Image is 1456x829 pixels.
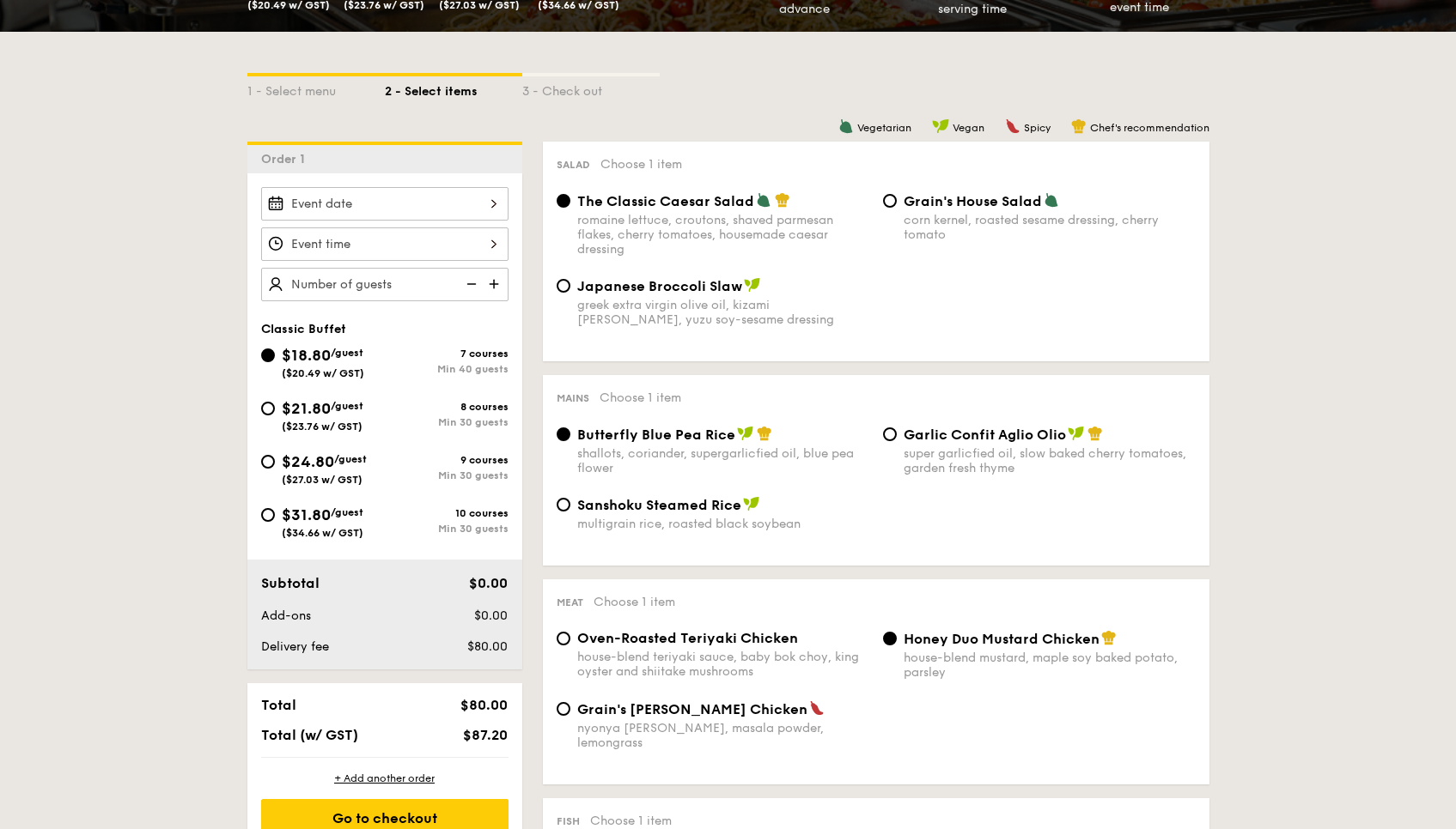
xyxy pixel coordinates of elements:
span: The Classic Caesar Salad [577,193,754,209]
span: Delivery fee [261,639,329,654]
input: Number of guests [261,268,509,301]
span: Oven-Roasted Teriyaki Chicken [577,630,798,646]
span: Total [261,697,296,713]
input: $21.80/guest($23.76 w/ GST)8 coursesMin 30 guests [261,402,275,415]
span: ($27.03 w/ GST) [282,474,362,486]
span: Choose 1 item [600,390,681,405]
span: Butterfly Blue Pea Rice [577,427,735,443]
img: icon-spicy.37a8142b.svg [1005,118,1020,134]
span: Honey Duo Mustard Chicken [904,631,1100,647]
input: Oven-Roasted Teriyaki Chickenhouse-blend teriyaki sauce, baby bok choy, king oyster and shiitake ... [557,632,570,645]
div: multigrain rice, roasted black soybean [577,517,869,531]
span: /guest [331,347,363,359]
span: Add-ons [261,608,311,623]
input: Honey Duo Mustard Chickenhouse-blend mustard, maple soy baked potato, parsley [883,632,897,645]
img: icon-add.58712e84.svg [483,268,509,300]
div: Min 30 guests [385,523,509,535]
img: icon-vegan.f8ff3823.svg [737,426,754,441]
span: Mains [557,392,589,404]
input: The Classic Caesar Saladromaine lettuce, croutons, shaved parmesan flakes, cherry tomatoes, house... [557,194,570,208]
span: Choose 1 item [590,814,672,828]
div: + Add another order [261,772,509,785]
img: icon-vegan.f8ff3823.svg [743,496,760,511]
input: Event time [261,227,509,261]
span: Garlic Confit Aglio Olio [904,427,1066,443]
span: Vegetarian [857,122,911,134]
span: $80.00 [467,639,508,654]
span: $31.80 [282,505,331,524]
img: icon-spicy.37a8142b.svg [809,700,825,716]
input: Event date [261,187,509,221]
input: $31.80/guest($34.66 w/ GST)10 coursesMin 30 guests [261,508,275,522]
div: shallots, coriander, supergarlicfied oil, blue pea flower [577,446,869,475]
span: /guest [334,453,367,465]
span: Choose 1 item [600,157,682,172]
div: super garlicfied oil, slow baked cherry tomatoes, garden fresh thyme [904,446,1196,475]
div: 10 courses [385,507,509,519]
input: Garlic Confit Aglio Oliosuper garlicfied oil, slow baked cherry tomatoes, garden fresh thyme [883,427,897,441]
img: icon-vegan.f8ff3823.svg [932,118,949,134]
input: $24.80/guest($27.03 w/ GST)9 coursesMin 30 guests [261,455,275,469]
span: $87.20 [463,727,508,743]
span: Total (w/ GST) [261,727,358,743]
div: romaine lettuce, croutons, shaved parmesan flakes, cherry tomatoes, housemade caesar dressing [577,213,869,257]
div: house-blend teriyaki sauce, baby bok choy, king oyster and shiitake mushrooms [577,650,869,679]
div: greek extra virgin olive oil, kizami [PERSON_NAME], yuzu soy-sesame dressing [577,298,869,327]
img: icon-chef-hat.a58ddaea.svg [1071,118,1087,134]
span: ($34.66 w/ GST) [282,527,363,539]
span: Chef's recommendation [1090,122,1209,134]
span: $0.00 [469,575,508,591]
div: 7 courses [385,348,509,360]
input: Sanshoku Steamed Ricemultigrain rice, roasted black soybean [557,498,570,511]
div: 3 - Check out [522,76,660,100]
span: /guest [331,506,363,518]
img: icon-chef-hat.a58ddaea.svg [775,192,790,208]
input: Grain's [PERSON_NAME] Chickennyonya [PERSON_NAME], masala powder, lemongrass [557,702,570,716]
img: icon-vegetarian.fe4039eb.svg [1044,192,1059,208]
img: icon-vegetarian.fe4039eb.svg [838,118,854,134]
div: 8 courses [385,401,509,413]
div: Min 30 guests [385,469,509,481]
span: Meat [557,596,583,608]
span: $18.80 [282,346,331,365]
span: $0.00 [474,608,508,623]
input: Butterfly Blue Pea Riceshallots, coriander, supergarlicfied oil, blue pea flower [557,427,570,441]
span: Japanese Broccoli Slaw [577,278,742,294]
span: ($20.49 w/ GST) [282,367,364,379]
div: corn kernel, roasted sesame dressing, cherry tomato [904,213,1196,242]
span: $24.80 [282,452,334,471]
span: Choose 1 item [594,595,675,609]
div: 1 - Select menu [247,76,385,100]
span: Spicy [1024,122,1051,134]
img: icon-vegan.f8ff3823.svg [744,277,761,293]
img: icon-chef-hat.a58ddaea.svg [1101,630,1117,645]
div: Min 30 guests [385,416,509,428]
div: Min 40 guests [385,363,509,375]
span: Grain's House Salad [904,193,1042,209]
img: icon-chef-hat.a58ddaea.svg [757,426,772,441]
input: Grain's House Saladcorn kernel, roasted sesame dressing, cherry tomato [883,194,897,208]
div: 2 - Select items [385,76,522,100]
span: $21.80 [282,399,331,418]
span: ($23.76 w/ GST) [282,421,362,433]
div: 9 courses [385,454,509,466]
span: Fish [557,815,580,827]
span: Vegan [953,122,984,134]
span: /guest [331,400,363,412]
span: Grain's [PERSON_NAME] Chicken [577,701,807,717]
span: Subtotal [261,575,320,591]
img: icon-chef-hat.a58ddaea.svg [1087,426,1103,441]
span: Salad [557,159,590,171]
input: Japanese Broccoli Slawgreek extra virgin olive oil, kizami [PERSON_NAME], yuzu soy-sesame dressing [557,279,570,293]
div: nyonya [PERSON_NAME], masala powder, lemongrass [577,721,869,750]
input: $18.80/guest($20.49 w/ GST)7 coursesMin 40 guests [261,348,275,362]
img: icon-vegan.f8ff3823.svg [1068,426,1085,441]
span: $80.00 [460,697,508,713]
img: icon-reduce.1d2dbef1.svg [457,268,483,300]
img: icon-vegetarian.fe4039eb.svg [756,192,771,208]
span: Order 1 [261,152,312,166]
span: Classic Buffet [261,322,346,336]
div: house-blend mustard, maple soy baked potato, parsley [904,650,1196,680]
span: Sanshoku Steamed Rice [577,497,741,513]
